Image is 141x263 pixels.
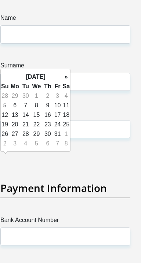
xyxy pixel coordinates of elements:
td: 24 [53,120,62,129]
td: 21 [21,120,30,129]
td: 30 [43,129,53,139]
td: 2 [1,139,9,148]
td: 17 [53,110,62,120]
td: 23 [43,120,53,129]
td: 6 [43,139,53,148]
td: 6 [9,101,21,110]
td: 8 [30,101,43,110]
td: 5 [30,139,43,148]
td: 26 [1,129,9,139]
td: 19 [1,120,9,129]
td: 5 [1,101,9,110]
td: 8 [62,139,70,148]
td: 29 [30,129,43,139]
td: 4 [62,91,70,101]
td: 28 [21,129,30,139]
th: Su [1,82,9,91]
th: We [30,82,43,91]
label: Bank Account Number [0,216,130,227]
td: 20 [9,120,21,129]
label: Surname [0,61,130,73]
th: Mo [9,82,21,91]
td: 3 [53,91,62,101]
td: 9 [43,101,53,110]
input: Bank Account Number [0,227,130,245]
th: Sa [62,82,70,91]
td: 4 [21,139,30,148]
input: Name [0,25,130,43]
th: Tu [21,82,30,91]
th: Th [43,82,53,91]
td: 14 [21,110,30,120]
td: 13 [9,110,21,120]
th: Fr [53,82,62,91]
td: 31 [53,129,62,139]
td: 22 [30,120,43,129]
td: 11 [62,101,70,110]
td: 27 [9,129,21,139]
th: [DATE] [9,72,62,82]
td: 28 [1,91,9,101]
td: 7 [53,139,62,148]
td: 29 [9,91,21,101]
td: 7 [21,101,30,110]
td: 18 [62,110,70,120]
label: Name [0,14,130,25]
th: » [62,72,70,82]
td: 3 [9,139,21,148]
td: 30 [21,91,30,101]
td: 12 [1,110,9,120]
td: 1 [62,129,70,139]
td: 25 [62,120,70,129]
td: 15 [30,110,43,120]
h2: Payment Information [0,182,130,195]
td: 10 [53,101,62,110]
td: 2 [43,91,53,101]
td: 1 [30,91,43,101]
td: 16 [43,110,53,120]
